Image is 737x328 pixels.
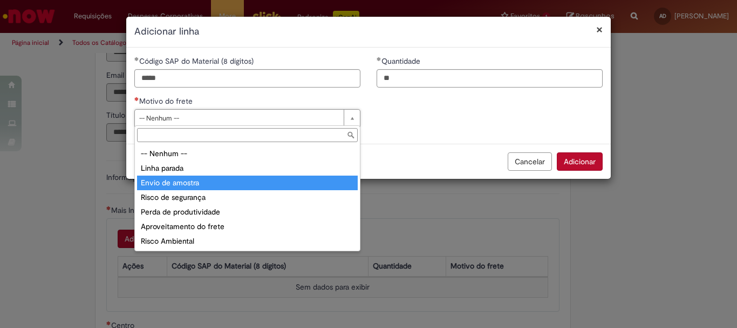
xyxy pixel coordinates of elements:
[137,161,358,176] div: Linha parada
[137,205,358,219] div: Perda de produtividade
[137,190,358,205] div: Risco de segurança
[137,146,358,161] div: -- Nenhum --
[135,144,360,251] ul: Motivo do frete
[137,176,358,190] div: Envio de amostra
[137,219,358,234] div: Aproveitamento do frete
[137,234,358,249] div: Risco Ambiental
